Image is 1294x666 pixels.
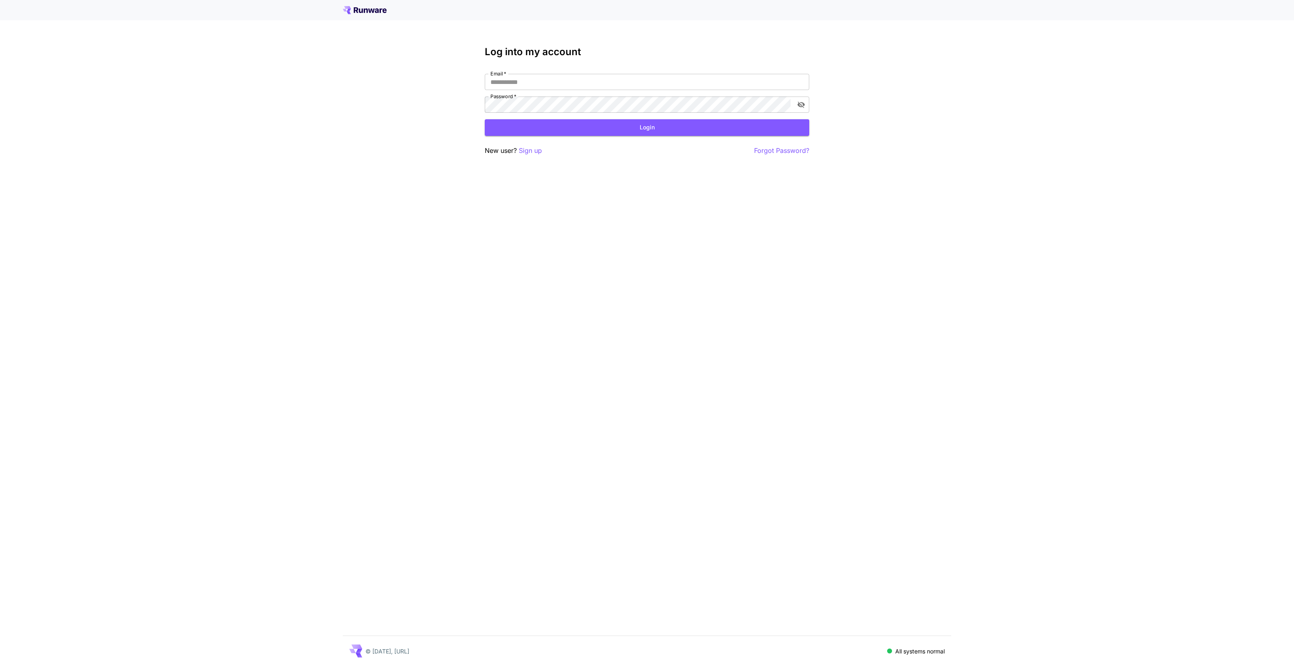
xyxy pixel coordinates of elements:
p: All systems normal [895,647,945,655]
button: Forgot Password? [754,146,809,156]
p: © [DATE], [URL] [365,647,409,655]
button: Sign up [519,146,542,156]
label: Password [490,93,516,100]
h3: Log into my account [485,46,809,58]
p: New user? [485,146,542,156]
label: Email [490,70,506,77]
button: toggle password visibility [794,97,808,112]
button: Login [485,119,809,136]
